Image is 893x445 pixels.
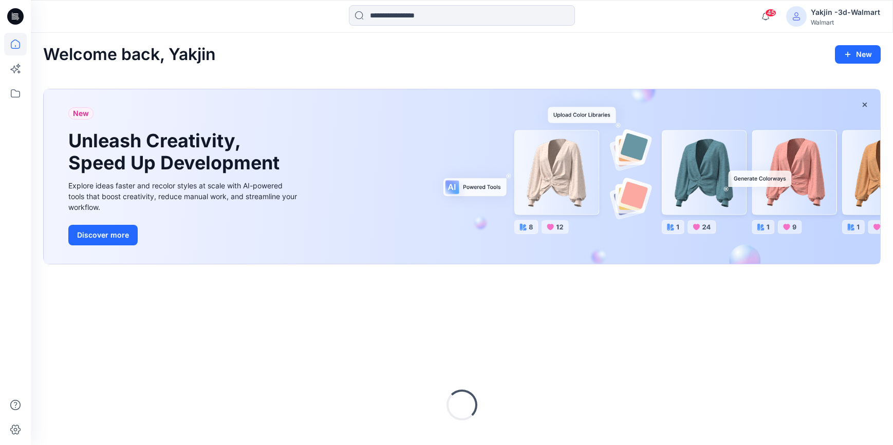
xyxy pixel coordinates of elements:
[68,180,300,212] div: Explore ideas faster and recolor styles at scale with AI-powered tools that boost creativity, red...
[73,107,89,120] span: New
[811,6,880,18] div: Yakjin -3d-Walmart
[792,12,801,21] svg: avatar
[68,225,138,245] button: Discover more
[811,18,880,26] div: Walmart
[68,130,284,174] h1: Unleash Creativity, Speed Up Development
[43,45,216,64] h2: Welcome back, Yakjin
[68,225,300,245] a: Discover more
[765,9,776,17] span: 45
[835,45,881,64] button: New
